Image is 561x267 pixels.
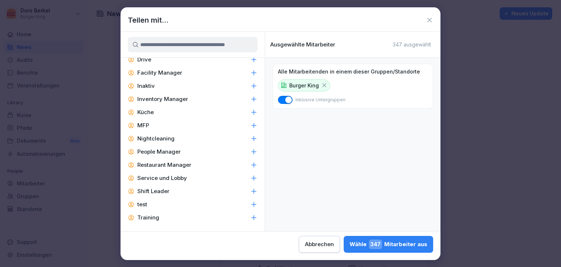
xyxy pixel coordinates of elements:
h1: Teilen mit... [128,15,168,26]
p: Ausgewählte Mitarbeiter [270,41,335,48]
div: Wähle Mitarbeiter aus [350,240,427,249]
p: 347 ausgewählt [393,41,431,48]
button: Wähle347Mitarbeiter aus [344,236,433,253]
p: Burger King [289,82,319,89]
p: MFP [137,122,149,129]
p: test [137,201,147,208]
p: Service und Lobby [137,174,187,182]
div: Abbrechen [305,240,334,248]
p: People Manager [137,148,181,155]
p: Inklusive Untergruppen [295,97,346,103]
p: Alle Mitarbeitenden in einem dieser Gruppen/Standorte [278,68,420,75]
p: Drive [137,56,151,63]
p: Küche [137,109,154,116]
span: 347 [369,240,382,249]
p: Restaurant Manager [137,161,191,169]
p: Facility Manager [137,69,182,76]
p: Training [137,214,159,221]
p: Inventory Manager [137,95,188,103]
button: Abbrechen [299,236,340,253]
p: Nightcleaning [137,135,175,142]
p: Inaktiv [137,82,155,90]
p: Shift Leader [137,188,169,195]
